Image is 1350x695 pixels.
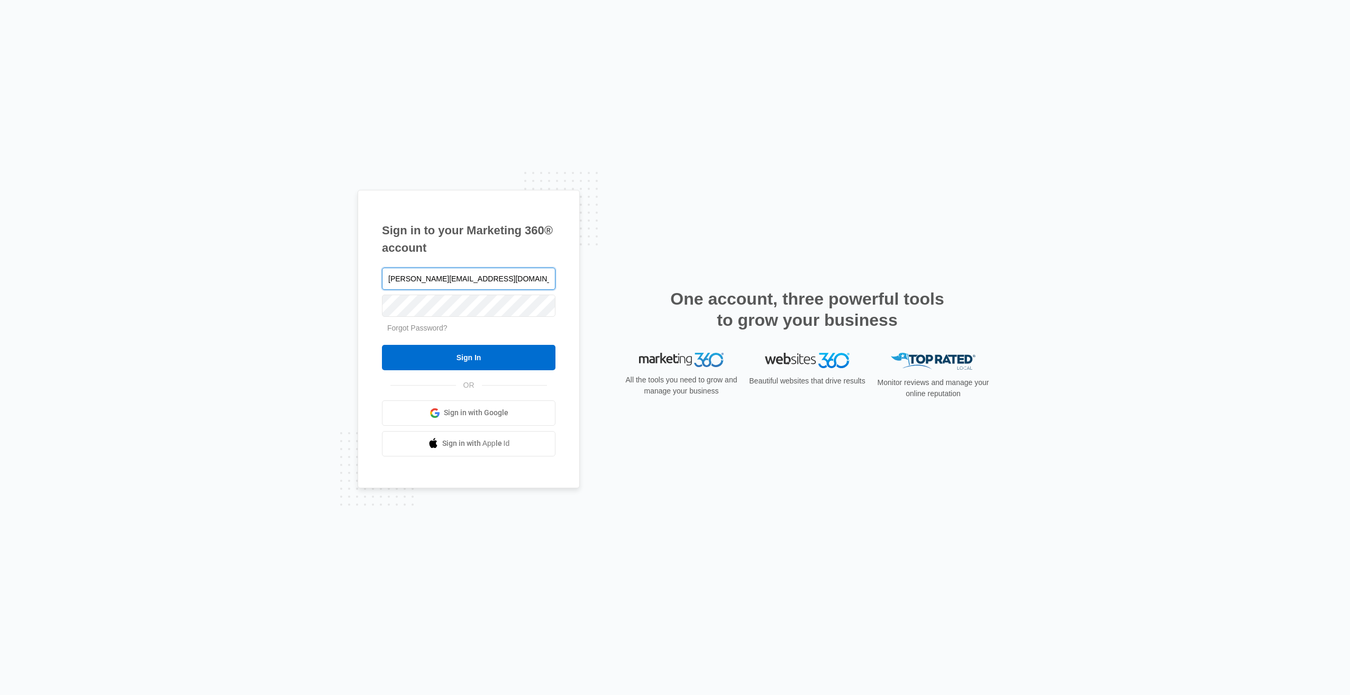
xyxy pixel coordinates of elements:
[639,353,724,368] img: Marketing 360
[382,431,555,456] a: Sign in with Apple Id
[382,222,555,257] h1: Sign in to your Marketing 360® account
[874,377,992,399] p: Monitor reviews and manage your online reputation
[382,400,555,426] a: Sign in with Google
[444,407,508,418] span: Sign in with Google
[765,353,850,368] img: Websites 360
[456,380,482,391] span: OR
[442,438,510,449] span: Sign in with Apple Id
[387,324,448,332] a: Forgot Password?
[667,288,947,331] h2: One account, three powerful tools to grow your business
[622,374,741,397] p: All the tools you need to grow and manage your business
[382,345,555,370] input: Sign In
[891,353,975,370] img: Top Rated Local
[382,268,555,290] input: Email
[748,376,866,387] p: Beautiful websites that drive results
